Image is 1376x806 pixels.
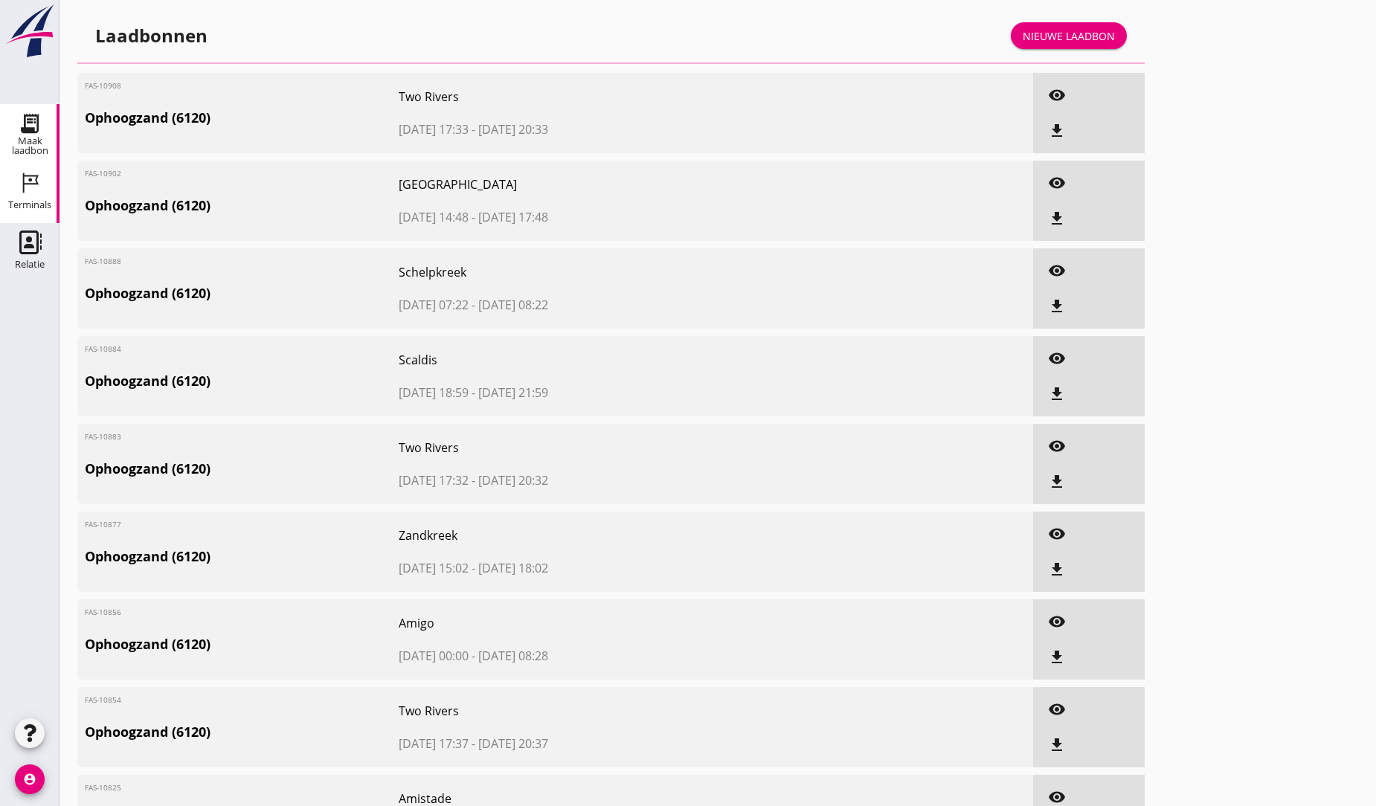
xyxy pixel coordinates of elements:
i: file_download [1048,122,1066,140]
span: Zandkreek [399,526,791,544]
img: logo-small.a267ee39.svg [3,4,57,59]
span: [GEOGRAPHIC_DATA] [399,175,791,193]
span: Ophoogzand (6120) [85,634,399,654]
div: Relatie [15,259,45,269]
span: Ophoogzand (6120) [85,283,399,303]
i: visibility [1048,262,1066,280]
i: visibility [1048,700,1066,718]
span: Ophoogzand (6120) [85,459,399,479]
span: [DATE] 17:33 - [DATE] 20:33 [399,120,791,138]
i: file_download [1048,297,1066,315]
i: file_download [1048,561,1066,578]
span: [DATE] 18:59 - [DATE] 21:59 [399,384,791,402]
i: account_circle [15,764,45,794]
span: Ophoogzand (6120) [85,196,399,216]
div: Laadbonnen [95,24,208,48]
i: visibility [1048,174,1066,192]
span: [DATE] 00:00 - [DATE] 08:28 [399,647,791,665]
span: FAS-10856 [85,607,127,618]
span: Amigo [399,614,791,632]
span: FAS-10877 [85,519,127,530]
span: Schelpkreek [399,263,791,281]
i: visibility [1048,437,1066,455]
div: Nieuwe laadbon [1023,28,1115,44]
div: Terminals [8,200,51,210]
i: file_download [1048,648,1066,666]
span: [DATE] 15:02 - [DATE] 18:02 [399,559,791,577]
span: Ophoogzand (6120) [85,547,399,567]
span: [DATE] 07:22 - [DATE] 08:22 [399,296,791,314]
span: Ophoogzand (6120) [85,108,399,128]
i: file_download [1048,473,1066,491]
span: [DATE] 14:48 - [DATE] 17:48 [399,208,791,226]
span: [DATE] 17:37 - [DATE] 20:37 [399,735,791,752]
span: Two Rivers [399,88,791,106]
span: Two Rivers [399,702,791,720]
span: FAS-10825 [85,782,127,793]
a: Nieuwe laadbon [1011,22,1127,49]
i: visibility [1048,86,1066,104]
i: file_download [1048,385,1066,403]
span: Ophoogzand (6120) [85,371,399,391]
span: FAS-10902 [85,168,127,179]
span: Two Rivers [399,439,791,457]
span: FAS-10908 [85,80,127,91]
span: FAS-10854 [85,694,127,706]
i: file_download [1048,210,1066,228]
span: [DATE] 17:32 - [DATE] 20:32 [399,471,791,489]
i: visibility [1048,525,1066,543]
span: FAS-10883 [85,431,127,442]
i: visibility [1048,788,1066,806]
i: visibility [1048,349,1066,367]
i: file_download [1048,736,1066,754]
span: FAS-10888 [85,256,127,267]
span: Ophoogzand (6120) [85,722,399,742]
span: Scaldis [399,351,791,369]
span: FAS-10884 [85,344,127,355]
i: visibility [1048,613,1066,631]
